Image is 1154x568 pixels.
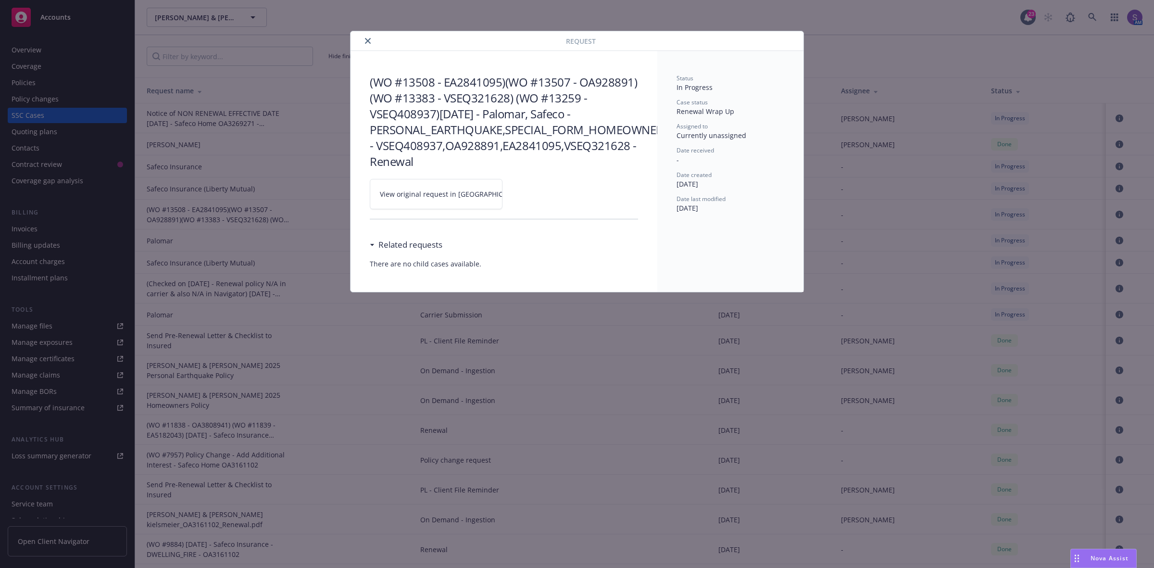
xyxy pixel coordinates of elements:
[677,122,708,130] span: Assigned to
[677,107,734,116] span: Renewal Wrap Up
[677,146,714,154] span: Date received
[1071,549,1083,568] div: Drag to move
[677,98,708,106] span: Case status
[677,131,746,140] span: Currently unassigned
[677,179,698,189] span: [DATE]
[677,74,693,82] span: Status
[1091,554,1129,562] span: Nova Assist
[566,36,596,46] span: Request
[362,35,374,47] button: close
[380,189,526,199] span: View original request in [GEOGRAPHIC_DATA]
[370,259,638,269] span: There are no child cases available.
[370,179,502,209] a: View original request in [GEOGRAPHIC_DATA]
[677,171,712,179] span: Date created
[370,74,638,169] h3: (WO #13508 - EA2841095)(WO #13507 - OA928891)(WO #13383 - VSEQ321628) (WO #13259 - VSEQ408937)[DA...
[677,155,679,164] span: -
[677,195,726,203] span: Date last modified
[370,239,442,251] div: Related requests
[1070,549,1137,568] button: Nova Assist
[677,83,713,92] span: In Progress
[677,203,698,213] span: [DATE]
[378,239,442,251] h3: Related requests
